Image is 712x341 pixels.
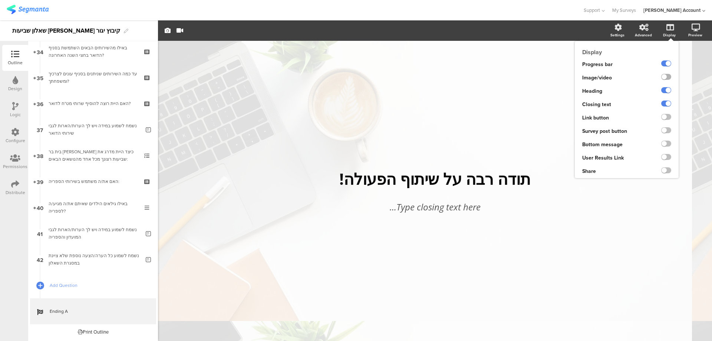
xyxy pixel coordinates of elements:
[610,32,624,38] div: Settings
[575,48,679,56] div: Display
[49,122,140,137] div: נשמח לשמוע במידה ויש לך הערות/הארות לגבי שירותי הדואר
[37,125,43,134] span: 37
[8,59,23,66] div: Outline
[7,5,49,14] img: segmanta logo
[324,200,546,214] div: Type closing text here...
[663,32,676,38] div: Display
[37,177,43,186] span: 39
[688,32,702,38] div: Preview
[582,74,612,82] span: Image/video
[37,99,43,108] span: 36
[6,137,25,144] div: Configure
[37,151,43,160] span: 38
[582,154,624,162] span: User Results Link
[37,203,43,212] span: 40
[49,252,140,267] div: נשמח לשמוע כל הערה/הצעה נוספת שלא ציינת במסגרת השאלון
[582,141,623,148] span: Bottom message
[30,39,156,65] a: 34 באילו מהשירותים הבאים השתמשת בסניף הדואר בחצי השנה האחרונה?
[582,60,613,68] span: Progress bar
[582,87,602,95] span: Heading
[582,114,609,122] span: Link button
[30,91,156,117] a: 36 האם היית רוצה להוסיף שרותי מט"ח לדואר?
[37,47,43,56] span: 34
[30,168,156,194] a: 39 האם את/ה משתמש בשירותי הספריה:
[8,85,22,92] div: Design
[643,7,701,14] div: [PERSON_NAME] Account
[30,194,156,220] a: 40 באילו גילאים הילדים שאיתם את/ה מגיע/ה לספריה?
[30,117,156,142] a: 37 נשמח לשמוע במידה ויש לך הערות/הארות לגבי שירותי הדואר
[37,255,43,263] span: 42
[50,308,145,315] span: Ending A
[49,100,137,107] div: האם היית רוצה להוסיף שרותי מט"ח לדואר?
[582,101,611,108] span: Closing text
[30,298,156,324] a: Ending A
[30,246,156,272] a: 42 נשמח לשמוע כל הערה/הצעה נוספת שלא ציינת במסגרת השאלון
[49,44,137,59] div: באילו מהשירותים הבאים השתמשת בסניף הדואר בחצי השנה האחרונה?
[37,73,43,82] span: 35
[49,226,140,241] div: נשמח לשמוע במידה ויש לך הערות/הארות לגבי המועדון והספריה
[3,163,27,170] div: Permissions
[298,168,572,189] p: תודה רבה על שיתוף הפעולה!
[635,32,652,38] div: Advanced
[582,167,596,175] span: Share
[30,220,156,246] a: 41 נשמח לשמוע במידה ויש לך הערות/הארות לגבי המועדון והספריה
[30,142,156,168] a: 38 בית בר [PERSON_NAME] כיצד היית מדרג את שביעות רצונך מכל אחד מהנושאים הבאים:
[584,7,600,14] span: Support
[10,111,21,118] div: Logic
[49,200,137,215] div: באילו גילאים הילדים שאיתם את/ה מגיע/ה לספריה?
[37,229,43,237] span: 41
[6,189,25,196] div: Distribute
[12,25,120,37] div: שאלון שביעות [PERSON_NAME] קיבוץ יגור
[78,328,109,335] div: Print Outline
[30,65,156,91] a: 35 עד כמה השירותים שניתנים בסניף עונים לצרכיך ומשפחתך?
[582,127,627,135] span: Survey post button
[49,148,137,163] div: בית בר יהודה כיצד היית מדרג את שביעות רצונך מכל אחד מהנושאים הבאים:
[49,70,137,85] div: עד כמה השירותים שניתנים בסניף עונים לצרכיך ומשפחתך?
[49,178,137,185] div: האם את/ה משתמש בשירותי הספריה:
[50,282,145,289] span: Add Question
